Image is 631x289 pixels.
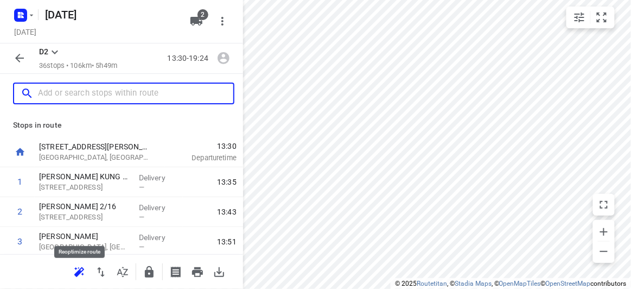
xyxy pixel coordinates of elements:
[213,53,234,63] span: Assign driver
[165,153,237,164] p: Departure time
[217,177,237,187] span: 13:35
[39,61,117,71] p: 36 stops • 106km • 5h49m
[17,177,22,187] div: 1
[217,236,237,247] span: 13:51
[10,26,41,38] h5: [DATE]
[39,141,152,152] p: [STREET_ADDRESS][PERSON_NAME]
[591,7,613,28] button: Fit zoom
[455,280,492,287] a: Stadia Maps
[39,212,130,223] p: [STREET_ADDRESS]
[395,280,627,287] li: © 2025 , © , © © contributors
[39,242,130,253] p: [GEOGRAPHIC_DATA], [GEOGRAPHIC_DATA]
[499,280,541,287] a: OpenMapTiles
[139,243,144,251] span: —
[39,231,130,242] p: [PERSON_NAME]
[90,266,112,277] span: Reverse route
[138,261,160,283] button: Lock route
[139,202,179,213] p: Delivery
[13,120,230,131] p: Stops in route
[38,85,233,102] input: Add or search stops within route
[112,266,133,277] span: Sort by time window
[139,213,144,221] span: —
[569,7,590,28] button: Map settings
[39,171,130,182] p: [PERSON_NAME] KUNG 8/47-49
[208,266,230,277] span: Download route
[165,141,237,152] span: 13:30
[197,9,208,20] span: 2
[417,280,447,287] a: Routetitan
[165,266,187,277] span: Print shipping labels
[39,46,48,58] p: D2
[39,182,130,193] p: [STREET_ADDRESS]
[17,206,22,217] div: 2
[217,206,237,217] span: 13:43
[546,280,591,287] a: OpenStreetMap
[17,236,22,247] div: 3
[186,10,207,32] button: 2
[139,183,144,191] span: —
[168,53,213,64] p: 13:30-19:24
[139,172,179,183] p: Delivery
[39,201,130,212] p: [PERSON_NAME] 2/16
[187,266,208,277] span: Print route
[39,152,152,163] p: [GEOGRAPHIC_DATA], [GEOGRAPHIC_DATA]
[139,232,179,243] p: Delivery
[566,7,615,28] div: small contained button group
[41,6,181,23] h5: [DATE]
